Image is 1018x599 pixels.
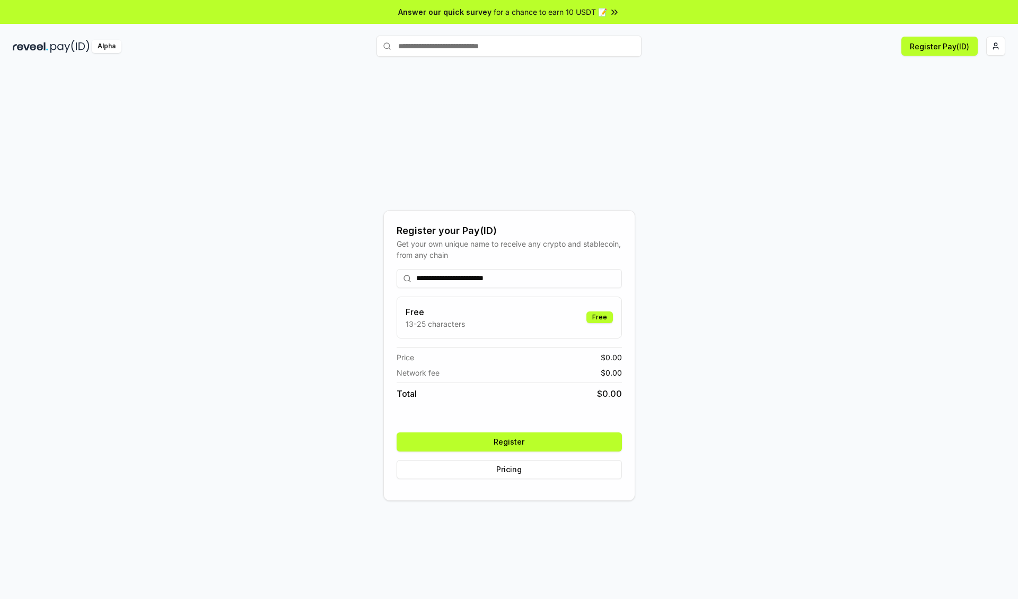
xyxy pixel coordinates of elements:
[13,40,48,53] img: reveel_dark
[397,432,622,452] button: Register
[92,40,121,53] div: Alpha
[601,367,622,378] span: $ 0.00
[397,367,440,378] span: Network fee
[406,318,465,329] p: 13-25 characters
[397,223,622,238] div: Register your Pay(ID)
[586,311,613,323] div: Free
[397,460,622,479] button: Pricing
[397,387,417,400] span: Total
[50,40,90,53] img: pay_id
[597,387,622,400] span: $ 0.00
[406,306,465,318] h3: Free
[494,6,607,18] span: for a chance to earn 10 USDT 📝
[601,352,622,363] span: $ 0.00
[398,6,492,18] span: Answer our quick survey
[397,352,414,363] span: Price
[901,37,978,56] button: Register Pay(ID)
[397,238,622,261] div: Get your own unique name to receive any crypto and stablecoin, from any chain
